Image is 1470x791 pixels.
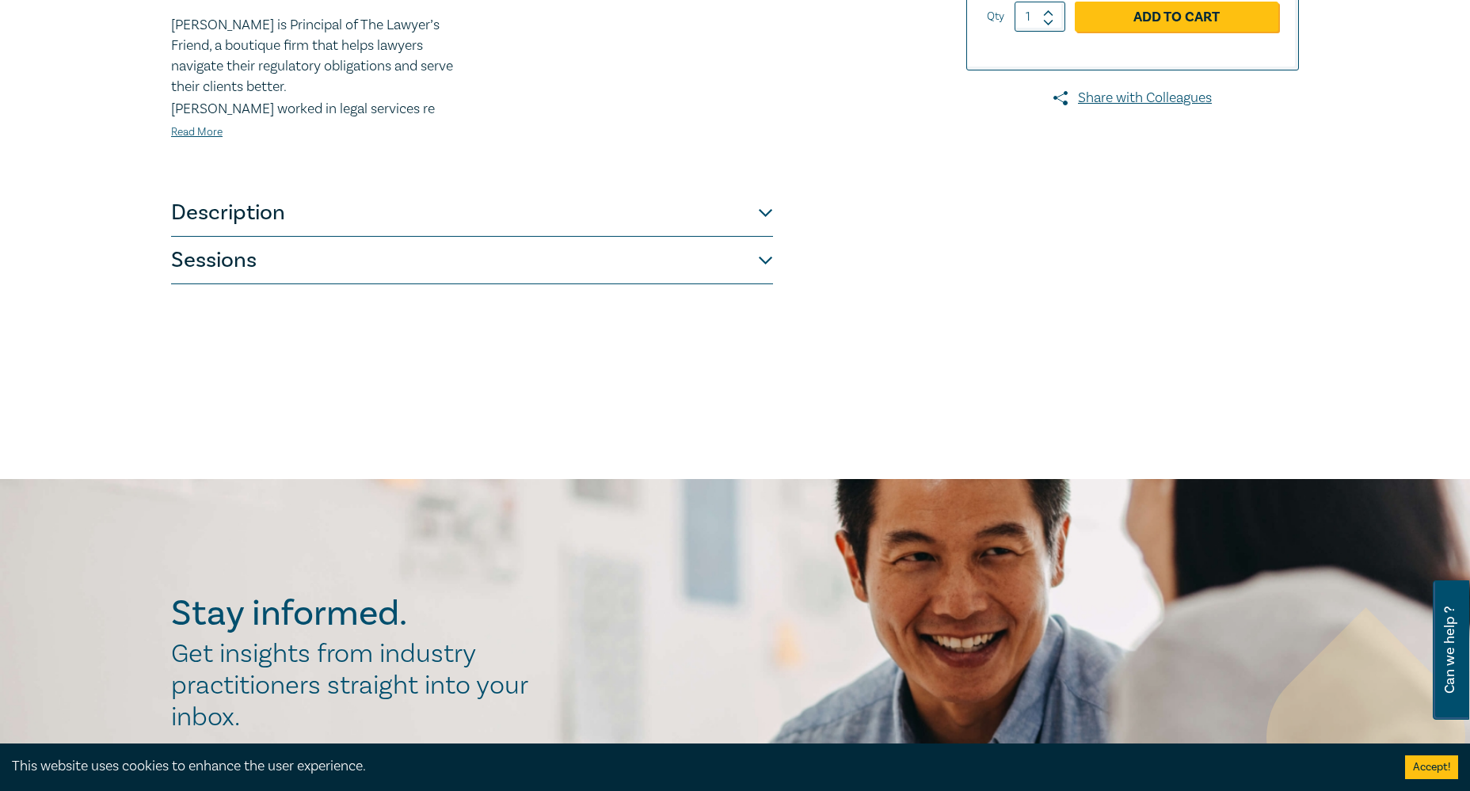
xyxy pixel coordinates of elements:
button: Accept cookies [1405,755,1458,779]
a: Add to Cart [1075,2,1278,32]
button: Description [171,189,773,237]
h2: Get insights from industry practitioners straight into your inbox. [171,638,545,733]
input: 1 [1015,2,1065,32]
label: Qty [987,8,1004,25]
a: Share with Colleagues [966,88,1299,108]
span: Can we help ? [1442,590,1457,710]
button: Sessions [171,237,773,284]
p: [PERSON_NAME] is Principal of The Lawyer’s Friend, a boutique firm that helps lawyers navigate th... [171,15,463,97]
div: This website uses cookies to enhance the user experience. [12,756,1381,777]
a: Read More [171,125,223,139]
h2: Stay informed. [171,593,545,634]
p: [PERSON_NAME] worked in legal services re [171,99,463,120]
